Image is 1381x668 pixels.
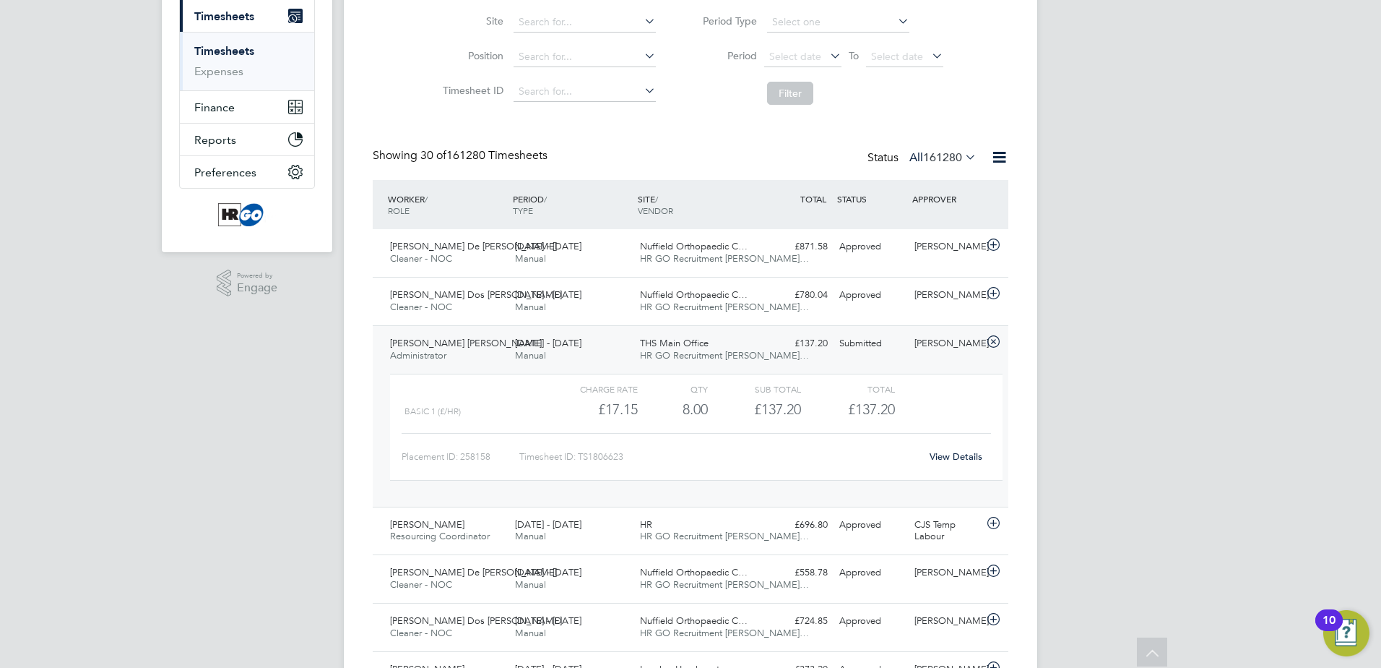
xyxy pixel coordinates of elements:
span: [DATE] - [DATE] [515,240,581,252]
label: All [909,150,977,165]
span: Nuffield Orthopaedic C… [640,615,748,627]
span: Resourcing Coordinator [390,530,490,542]
button: Finance [180,91,314,123]
span: [DATE] - [DATE] [515,337,581,349]
div: Approved [834,609,909,633]
div: Total [801,380,894,398]
input: Search for... [514,12,656,33]
div: Approved [834,513,909,537]
div: £137.20 [708,398,801,421]
label: Timesheet ID [438,84,503,97]
div: [PERSON_NAME] [909,561,984,585]
div: Approved [834,283,909,307]
div: Showing [373,148,550,163]
span: [DATE] - [DATE] [515,615,581,627]
span: HR [640,518,652,531]
span: Nuffield Orthopaedic C… [640,240,748,252]
span: Manual [515,578,546,591]
span: Cleaner - NOC [390,252,452,265]
label: Period [692,49,757,62]
span: HR GO Recruitment [PERSON_NAME]… [640,578,809,591]
span: Finance [194,100,235,114]
span: [PERSON_NAME] [390,518,464,531]
span: [DATE] - [DATE] [515,288,581,301]
span: Select date [769,50,821,63]
label: Site [438,14,503,27]
a: Go to home page [179,203,315,226]
span: To [844,46,863,65]
a: Powered byEngage [217,270,278,297]
span: Manual [515,252,546,265]
span: [DATE] - [DATE] [515,566,581,578]
span: [PERSON_NAME] [PERSON_NAME] [390,337,542,349]
div: Approved [834,235,909,259]
div: Timesheet ID: TS1806623 [519,445,920,468]
div: Sub Total [708,380,801,398]
span: Manual [515,349,546,361]
span: HR GO Recruitment [PERSON_NAME]… [640,530,809,542]
div: £17.15 [545,398,638,421]
div: 8.00 [638,398,708,421]
div: £696.80 [758,513,834,537]
button: Open Resource Center, 10 new notifications [1323,610,1369,656]
button: Filter [767,82,813,105]
span: Nuffield Orthopaedic C… [640,288,748,301]
span: Powered by [237,270,277,282]
span: Timesheets [194,9,254,23]
span: / [655,193,658,205]
span: [PERSON_NAME] De [PERSON_NAME] [390,566,557,578]
span: Basic 1 (£/HR) [404,406,461,416]
span: Manual [515,627,546,639]
span: [PERSON_NAME] Dos [PERSON_NAME] [390,615,562,627]
span: Cleaner - NOC [390,301,452,313]
div: 10 [1322,620,1335,639]
label: Position [438,49,503,62]
div: £137.20 [758,332,834,356]
img: hrgoplc-logo-retina.png [218,203,276,226]
div: [PERSON_NAME] [909,235,984,259]
a: Expenses [194,64,243,78]
button: Preferences [180,156,314,188]
span: ROLE [388,205,410,216]
span: THS Main Office [640,337,709,349]
span: 161280 [923,150,962,165]
div: SITE [634,186,759,223]
span: Manual [515,530,546,542]
span: HR GO Recruitment [PERSON_NAME]… [640,252,809,265]
span: HR GO Recruitment [PERSON_NAME]… [640,627,809,639]
span: [PERSON_NAME] Dos [PERSON_NAME] [390,288,562,301]
span: / [544,193,547,205]
div: PERIOD [509,186,634,223]
div: STATUS [834,186,909,212]
input: Select one [767,12,909,33]
div: Placement ID: 258158 [402,445,519,468]
a: Timesheets [194,44,254,58]
div: [PERSON_NAME] [909,609,984,633]
div: £780.04 [758,283,834,307]
span: VENDOR [638,205,673,216]
span: [DATE] - [DATE] [515,518,581,531]
div: £558.78 [758,561,834,585]
span: TYPE [513,205,533,216]
span: Cleaner - NOC [390,627,452,639]
div: QTY [638,380,708,398]
span: Engage [237,282,277,294]
div: Timesheets [180,32,314,90]
span: [PERSON_NAME] De [PERSON_NAME] [390,240,557,252]
div: [PERSON_NAME] [909,332,984,356]
div: £724.85 [758,609,834,633]
div: Submitted [834,332,909,356]
button: Reports [180,124,314,155]
span: Select date [871,50,923,63]
div: APPROVER [909,186,984,212]
span: Cleaner - NOC [390,578,452,591]
div: CJS Temp Labour [909,513,984,549]
label: Period Type [692,14,757,27]
span: TOTAL [800,193,826,205]
span: HR GO Recruitment [PERSON_NAME]… [640,301,809,313]
span: Preferences [194,166,256,179]
span: HR GO Recruitment [PERSON_NAME]… [640,349,809,361]
span: / [425,193,428,205]
span: Administrator [390,349,446,361]
a: View Details [930,450,982,463]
